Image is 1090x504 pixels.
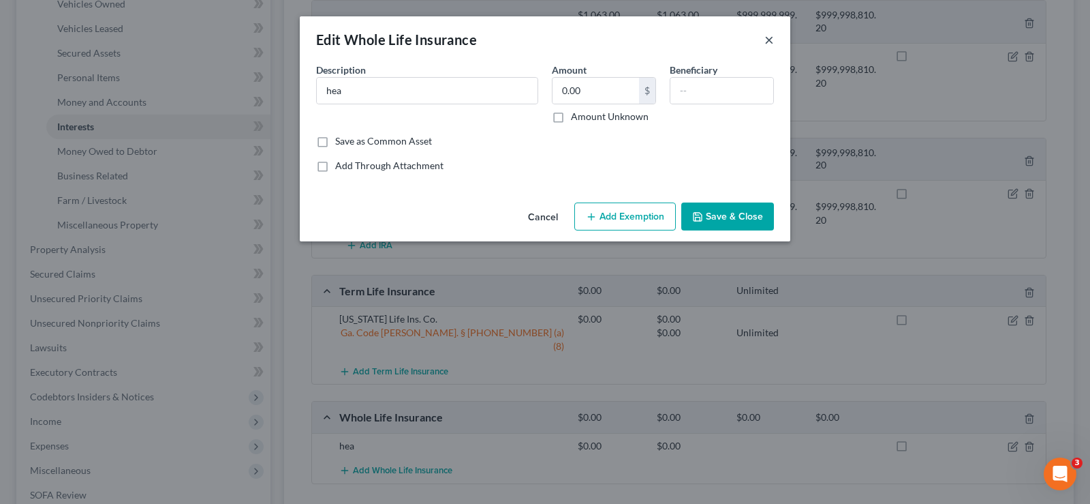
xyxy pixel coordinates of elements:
span: Description [316,64,366,76]
input: -- [670,78,773,104]
div: Edit Whole Life Insurance [316,30,477,49]
label: Add Through Attachment [335,159,443,173]
label: Beneficiary [670,63,717,77]
label: Amount Unknown [571,110,649,123]
button: × [764,31,774,48]
button: Add Exemption [574,203,676,231]
span: 3 [1072,458,1083,469]
iframe: Intercom live chat [1044,458,1076,490]
input: Describe... [317,78,538,104]
button: Cancel [517,204,569,231]
label: Amount [552,63,587,77]
button: Save & Close [681,203,774,231]
label: Save as Common Asset [335,134,432,148]
input: 0.00 [552,78,639,104]
div: $ [639,78,655,104]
